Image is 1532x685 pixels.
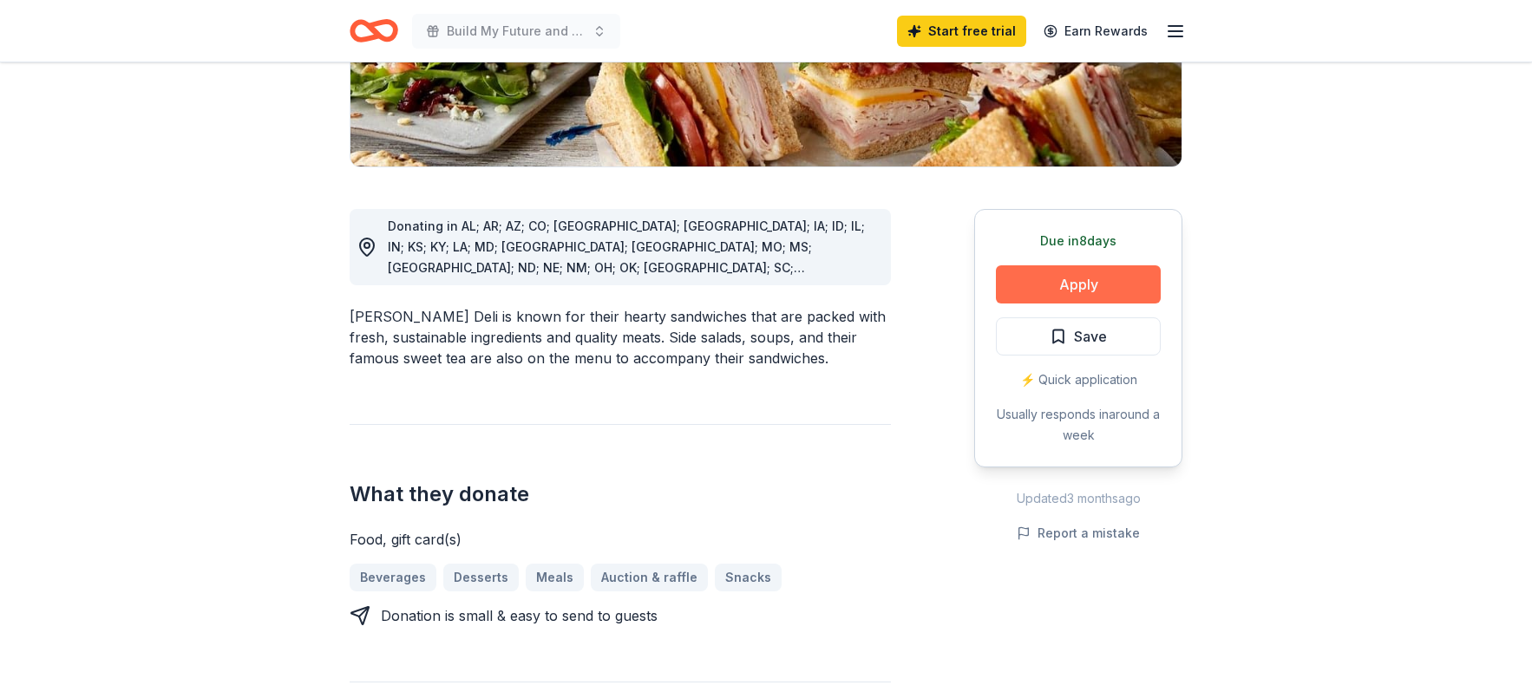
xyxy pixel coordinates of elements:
[996,404,1161,446] div: Usually responds in around a week
[350,306,891,369] div: [PERSON_NAME] Deli is known for their hearty sandwiches that are packed with fresh, sustainable i...
[1074,325,1107,348] span: Save
[996,231,1161,251] div: Due in 8 days
[996,265,1161,303] button: Apply
[350,564,436,591] a: Beverages
[350,529,891,550] div: Food, gift card(s)
[526,564,584,591] a: Meals
[897,16,1026,47] a: Start free trial
[447,21,586,42] span: Build My Future and Advanced Manufacturing
[350,10,398,51] a: Home
[996,369,1161,390] div: ⚡️ Quick application
[350,480,891,508] h2: What they donate
[591,564,708,591] a: Auction & raffle
[381,605,658,626] div: Donation is small & easy to send to guests
[412,14,620,49] button: Build My Future and Advanced Manufacturing
[1033,16,1158,47] a: Earn Rewards
[443,564,519,591] a: Desserts
[388,219,865,296] span: Donating in AL; AR; AZ; CO; [GEOGRAPHIC_DATA]; [GEOGRAPHIC_DATA]; IA; ID; IL; IN; KS; KY; LA; MD;...
[715,564,782,591] a: Snacks
[996,317,1161,356] button: Save
[1017,523,1140,544] button: Report a mistake
[974,488,1182,509] div: Updated 3 months ago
